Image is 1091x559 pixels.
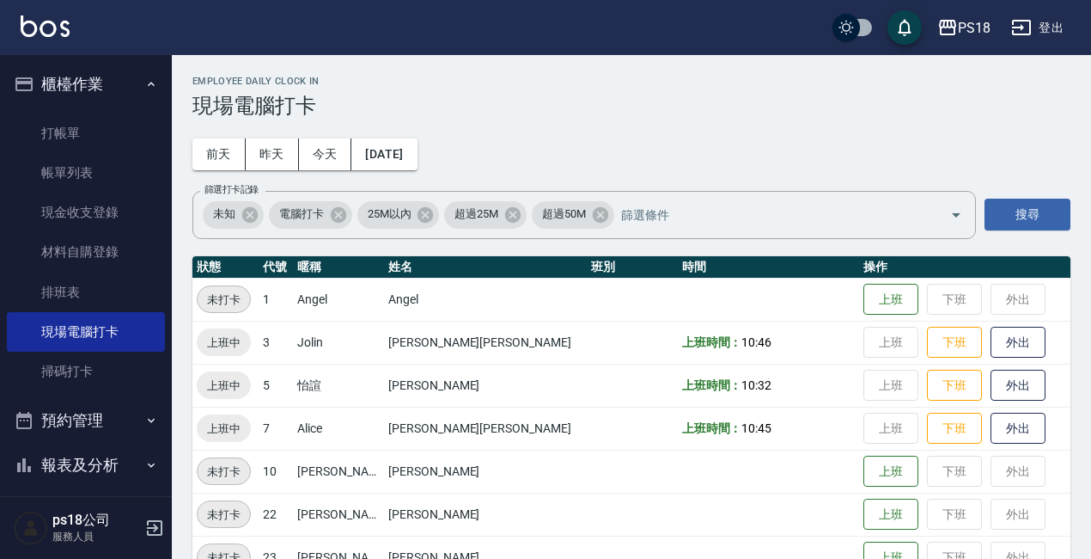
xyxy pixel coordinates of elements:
[7,193,165,232] a: 現金收支登錄
[293,493,384,536] td: [PERSON_NAME]
[7,398,165,443] button: 預約管理
[52,512,140,529] h5: ps18公司
[741,421,771,435] span: 10:45
[927,327,982,359] button: 下班
[357,201,440,229] div: 25M以內
[678,256,860,279] th: 時間
[7,312,165,352] a: 現場電腦打卡
[384,278,587,321] td: Angel
[7,352,165,391] a: 掃碼打卡
[198,463,250,481] span: 未打卡
[863,456,918,488] button: 上班
[990,370,1045,402] button: 外出
[299,138,352,170] button: 今天
[7,153,165,193] a: 帳單列表
[682,421,742,435] b: 上班時間：
[741,378,771,392] span: 10:32
[7,487,165,531] button: 客戶管理
[384,450,587,493] td: [PERSON_NAME]
[293,364,384,407] td: 怡諠
[204,183,259,196] label: 篩選打卡記錄
[269,201,352,229] div: 電腦打卡
[7,273,165,312] a: 排班表
[293,321,384,364] td: Jolin
[958,17,990,39] div: PS18
[357,206,422,223] span: 25M以內
[259,278,293,321] td: 1
[198,506,250,524] span: 未打卡
[682,335,742,349] b: 上班時間：
[384,493,587,536] td: [PERSON_NAME]
[7,62,165,107] button: 櫃檯作業
[293,407,384,450] td: Alice
[532,201,614,229] div: 超過50M
[52,529,140,544] p: 服務人員
[384,321,587,364] td: [PERSON_NAME][PERSON_NAME]
[930,10,997,46] button: PS18
[682,378,742,392] b: 上班時間：
[259,450,293,493] td: 10
[384,364,587,407] td: [PERSON_NAME]
[293,278,384,321] td: Angel
[192,94,1070,118] h3: 現場電腦打卡
[259,321,293,364] td: 3
[351,138,417,170] button: [DATE]
[990,327,1045,359] button: 外出
[192,76,1070,87] h2: Employee Daily Clock In
[444,206,509,223] span: 超過25M
[259,256,293,279] th: 代號
[1004,12,1070,44] button: 登出
[887,10,922,45] button: save
[863,284,918,316] button: 上班
[617,200,920,230] input: 篩選條件
[927,413,982,445] button: 下班
[259,407,293,450] td: 7
[859,256,1070,279] th: 操作
[197,420,251,438] span: 上班中
[532,206,596,223] span: 超過50M
[192,256,259,279] th: 狀態
[741,335,771,349] span: 10:46
[246,138,299,170] button: 昨天
[192,138,246,170] button: 前天
[384,256,587,279] th: 姓名
[14,511,48,545] img: Person
[21,15,70,37] img: Logo
[293,256,384,279] th: 暱稱
[444,201,527,229] div: 超過25M
[203,201,264,229] div: 未知
[863,499,918,531] button: 上班
[197,377,251,395] span: 上班中
[942,201,970,229] button: Open
[384,407,587,450] td: [PERSON_NAME][PERSON_NAME]
[984,199,1070,230] button: 搜尋
[587,256,678,279] th: 班別
[197,334,251,352] span: 上班中
[293,450,384,493] td: [PERSON_NAME]
[203,206,246,223] span: 未知
[990,413,1045,445] button: 外出
[927,370,982,402] button: 下班
[259,493,293,536] td: 22
[7,232,165,272] a: 材料自購登錄
[7,114,165,153] a: 打帳單
[198,291,250,309] span: 未打卡
[7,443,165,488] button: 報表及分析
[269,206,334,223] span: 電腦打卡
[259,364,293,407] td: 5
